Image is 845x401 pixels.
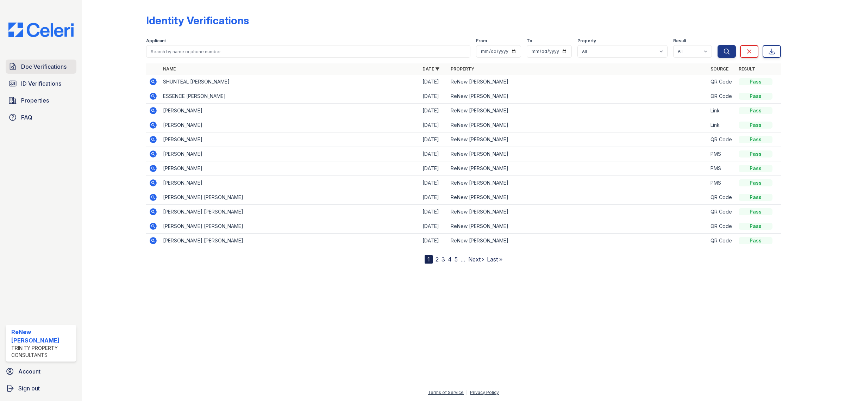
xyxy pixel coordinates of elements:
[487,256,502,263] a: Last »
[160,104,420,118] td: [PERSON_NAME]
[739,78,772,85] div: Pass
[448,256,452,263] a: 4
[708,132,736,147] td: QR Code
[163,66,176,72] a: Name
[708,234,736,248] td: QR Code
[160,176,420,190] td: [PERSON_NAME]
[448,147,707,161] td: ReNew [PERSON_NAME]
[18,367,40,376] span: Account
[160,147,420,161] td: [PERSON_NAME]
[6,93,76,107] a: Properties
[739,208,772,215] div: Pass
[3,364,79,378] a: Account
[160,190,420,205] td: [PERSON_NAME] [PERSON_NAME]
[420,176,448,190] td: [DATE]
[708,176,736,190] td: PMS
[470,390,499,395] a: Privacy Policy
[436,256,439,263] a: 2
[448,89,707,104] td: ReNew [PERSON_NAME]
[448,161,707,176] td: ReNew [PERSON_NAME]
[160,132,420,147] td: [PERSON_NAME]
[18,384,40,393] span: Sign out
[739,179,772,186] div: Pass
[739,165,772,172] div: Pass
[739,107,772,114] div: Pass
[11,345,74,359] div: Trinity Property Consultants
[708,118,736,132] td: Link
[708,89,736,104] td: QR Code
[420,219,448,234] td: [DATE]
[160,118,420,132] td: [PERSON_NAME]
[3,381,79,395] a: Sign out
[420,161,448,176] td: [DATE]
[420,89,448,104] td: [DATE]
[21,79,61,88] span: ID Verifications
[21,62,67,71] span: Doc Verifications
[160,219,420,234] td: [PERSON_NAME] [PERSON_NAME]
[160,161,420,176] td: [PERSON_NAME]
[3,23,79,37] img: CE_Logo_Blue-a8612792a0a2168367f1c8372b55b34899dd931a85d93a1a3d3e32e68fde9ad4.png
[673,38,686,44] label: Result
[739,223,772,230] div: Pass
[448,176,707,190] td: ReNew [PERSON_NAME]
[442,256,445,263] a: 3
[448,190,707,205] td: ReNew [PERSON_NAME]
[428,390,464,395] a: Terms of Service
[420,205,448,219] td: [DATE]
[160,89,420,104] td: ESSENCE [PERSON_NAME]
[708,161,736,176] td: PMS
[420,190,448,205] td: [DATE]
[739,237,772,244] div: Pass
[420,118,448,132] td: [DATE]
[11,328,74,345] div: ReNew [PERSON_NAME]
[708,219,736,234] td: QR Code
[448,75,707,89] td: ReNew [PERSON_NAME]
[708,205,736,219] td: QR Code
[708,190,736,205] td: QR Code
[420,147,448,161] td: [DATE]
[739,66,755,72] a: Result
[423,66,439,72] a: Date ▼
[420,104,448,118] td: [DATE]
[21,113,32,122] span: FAQ
[711,66,728,72] a: Source
[577,38,596,44] label: Property
[160,234,420,248] td: [PERSON_NAME] [PERSON_NAME]
[739,93,772,100] div: Pass
[739,136,772,143] div: Pass
[739,122,772,129] div: Pass
[461,255,465,264] span: …
[448,132,707,147] td: ReNew [PERSON_NAME]
[451,66,474,72] a: Property
[160,205,420,219] td: [PERSON_NAME] [PERSON_NAME]
[739,194,772,201] div: Pass
[466,390,468,395] div: |
[708,104,736,118] td: Link
[476,38,487,44] label: From
[708,75,736,89] td: QR Code
[6,60,76,74] a: Doc Verifications
[448,205,707,219] td: ReNew [PERSON_NAME]
[420,75,448,89] td: [DATE]
[448,118,707,132] td: ReNew [PERSON_NAME]
[468,256,484,263] a: Next ›
[708,147,736,161] td: PMS
[425,255,433,264] div: 1
[448,104,707,118] td: ReNew [PERSON_NAME]
[160,75,420,89] td: SHUNTEAL [PERSON_NAME]
[448,219,707,234] td: ReNew [PERSON_NAME]
[739,150,772,158] div: Pass
[6,110,76,124] a: FAQ
[6,76,76,91] a: ID Verifications
[21,96,49,105] span: Properties
[146,38,166,44] label: Applicant
[146,45,470,58] input: Search by name or phone number
[527,38,532,44] label: To
[420,234,448,248] td: [DATE]
[448,234,707,248] td: ReNew [PERSON_NAME]
[146,14,249,27] div: Identity Verifications
[420,132,448,147] td: [DATE]
[455,256,458,263] a: 5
